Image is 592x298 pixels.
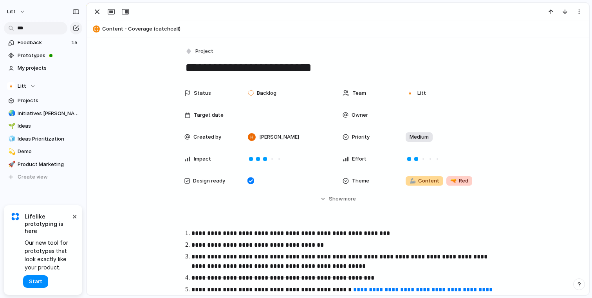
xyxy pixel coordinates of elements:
span: Feedback [18,39,69,47]
span: My projects [18,64,79,72]
button: Showmore [184,192,491,206]
span: more [343,195,356,203]
button: 💫 [7,148,15,155]
span: Content - Coverage (catchcall) [102,25,585,33]
span: Litt [417,89,426,97]
span: 🔫 [450,177,457,184]
span: Impact [194,155,211,163]
div: 🌱 [8,122,14,131]
div: 🌏 [8,109,14,118]
span: Created by [193,133,221,141]
span: Our new tool for prototypes that look exactly like your product. [25,238,70,271]
span: Status [194,89,211,97]
span: Project [195,47,213,55]
a: 🌱Ideas [4,120,82,132]
a: 🚀Product Marketing [4,159,82,170]
a: Prototypes [4,50,82,61]
span: Ideas Prioritization [18,135,79,143]
span: Team [352,89,366,97]
span: Demo [18,148,79,155]
span: Initiatives [PERSON_NAME] [18,110,79,117]
div: 💫 [8,147,14,156]
span: Owner [352,111,368,119]
span: Target date [194,111,224,119]
div: 🚀 [8,160,14,169]
span: Design ready [193,177,225,185]
span: Litt [7,8,16,16]
button: Dismiss [70,211,79,221]
button: 🚀 [7,161,15,168]
span: Priority [352,133,370,141]
span: Show [329,195,343,203]
span: 🦾 [410,177,416,184]
a: Projects [4,95,82,107]
button: Create view [4,171,82,183]
span: Lifelike prototyping is here [25,213,70,235]
span: [PERSON_NAME] [259,133,299,141]
button: Start [23,275,48,288]
span: Theme [352,177,369,185]
button: 🌱 [7,122,15,130]
span: Create view [18,173,48,181]
span: Ideas [18,122,79,130]
button: Litt [4,5,29,18]
span: 15 [71,39,79,47]
a: 🧊Ideas Prioritization [4,133,82,145]
span: Effort [352,155,366,163]
span: Projects [18,97,79,105]
span: Start [29,278,42,285]
a: 🌏Initiatives [PERSON_NAME] [4,108,82,119]
span: Medium [410,133,429,141]
button: Project [184,46,216,57]
div: 🧊 [8,134,14,143]
span: Backlog [257,89,276,97]
span: Content [410,177,439,185]
a: Feedback15 [4,37,82,49]
a: My projects [4,62,82,74]
a: 💫Demo [4,146,82,157]
span: Litt [18,82,26,90]
button: 🌏 [7,110,15,117]
span: Prototypes [18,52,79,60]
button: Litt [4,80,82,92]
button: 🧊 [7,135,15,143]
button: Content - Coverage (catchcall) [90,23,585,35]
span: Red [450,177,468,185]
span: Product Marketing [18,161,79,168]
